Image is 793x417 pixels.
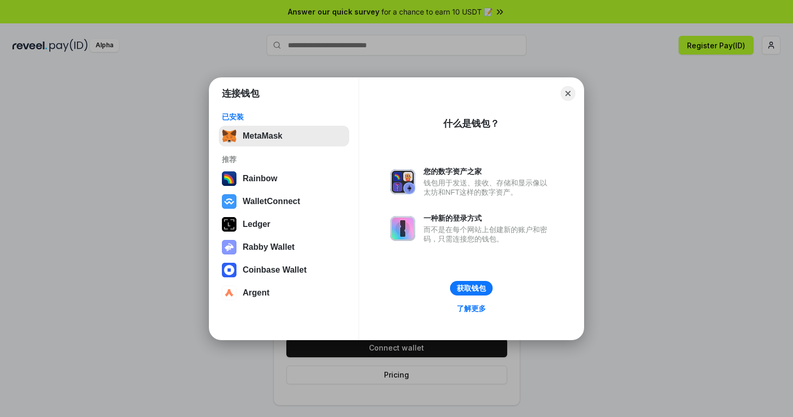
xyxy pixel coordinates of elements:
img: svg+xml,%3Csvg%20width%3D%2228%22%20height%3D%2228%22%20viewBox%3D%220%200%2028%2028%22%20fill%3D... [222,263,236,277]
button: Close [561,86,575,101]
h1: 连接钱包 [222,87,259,100]
button: Rabby Wallet [219,237,349,258]
div: 您的数字资产之家 [424,167,552,176]
img: svg+xml,%3Csvg%20fill%3D%22none%22%20height%3D%2233%22%20viewBox%3D%220%200%2035%2033%22%20width%... [222,129,236,143]
div: 已安装 [222,112,346,122]
button: Rainbow [219,168,349,189]
div: Rainbow [243,174,277,183]
button: Argent [219,283,349,303]
div: Argent [243,288,270,298]
div: 钱包用于发送、接收、存储和显示像以太坊和NFT这样的数字资产。 [424,178,552,197]
img: svg+xml,%3Csvg%20xmlns%3D%22http%3A%2F%2Fwww.w3.org%2F2000%2Fsvg%22%20fill%3D%22none%22%20viewBox... [222,240,236,254]
img: svg+xml,%3Csvg%20width%3D%22120%22%20height%3D%22120%22%20viewBox%3D%220%200%20120%20120%22%20fil... [222,171,236,186]
img: svg+xml,%3Csvg%20xmlns%3D%22http%3A%2F%2Fwww.w3.org%2F2000%2Fsvg%22%20width%3D%2228%22%20height%3... [222,217,236,232]
button: Ledger [219,214,349,235]
div: 获取钱包 [457,284,486,293]
div: 什么是钱包？ [443,117,499,130]
button: 获取钱包 [450,281,493,295]
img: svg+xml,%3Csvg%20width%3D%2228%22%20height%3D%2228%22%20viewBox%3D%220%200%2028%2028%22%20fill%3D... [222,286,236,300]
div: WalletConnect [243,197,300,206]
button: MetaMask [219,126,349,146]
button: WalletConnect [219,191,349,212]
div: 而不是在每个网站上创建新的账户和密码，只需连接您的钱包。 [424,225,552,244]
div: 了解更多 [457,304,486,313]
a: 了解更多 [451,302,492,315]
img: svg+xml,%3Csvg%20width%3D%2228%22%20height%3D%2228%22%20viewBox%3D%220%200%2028%2028%22%20fill%3D... [222,194,236,209]
div: MetaMask [243,131,282,141]
img: svg+xml,%3Csvg%20xmlns%3D%22http%3A%2F%2Fwww.w3.org%2F2000%2Fsvg%22%20fill%3D%22none%22%20viewBox... [390,169,415,194]
div: Rabby Wallet [243,243,295,252]
div: Coinbase Wallet [243,265,307,275]
div: 一种新的登录方式 [424,213,552,223]
img: svg+xml,%3Csvg%20xmlns%3D%22http%3A%2F%2Fwww.w3.org%2F2000%2Fsvg%22%20fill%3D%22none%22%20viewBox... [390,216,415,241]
button: Coinbase Wallet [219,260,349,280]
div: 推荐 [222,155,346,164]
div: Ledger [243,220,270,229]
